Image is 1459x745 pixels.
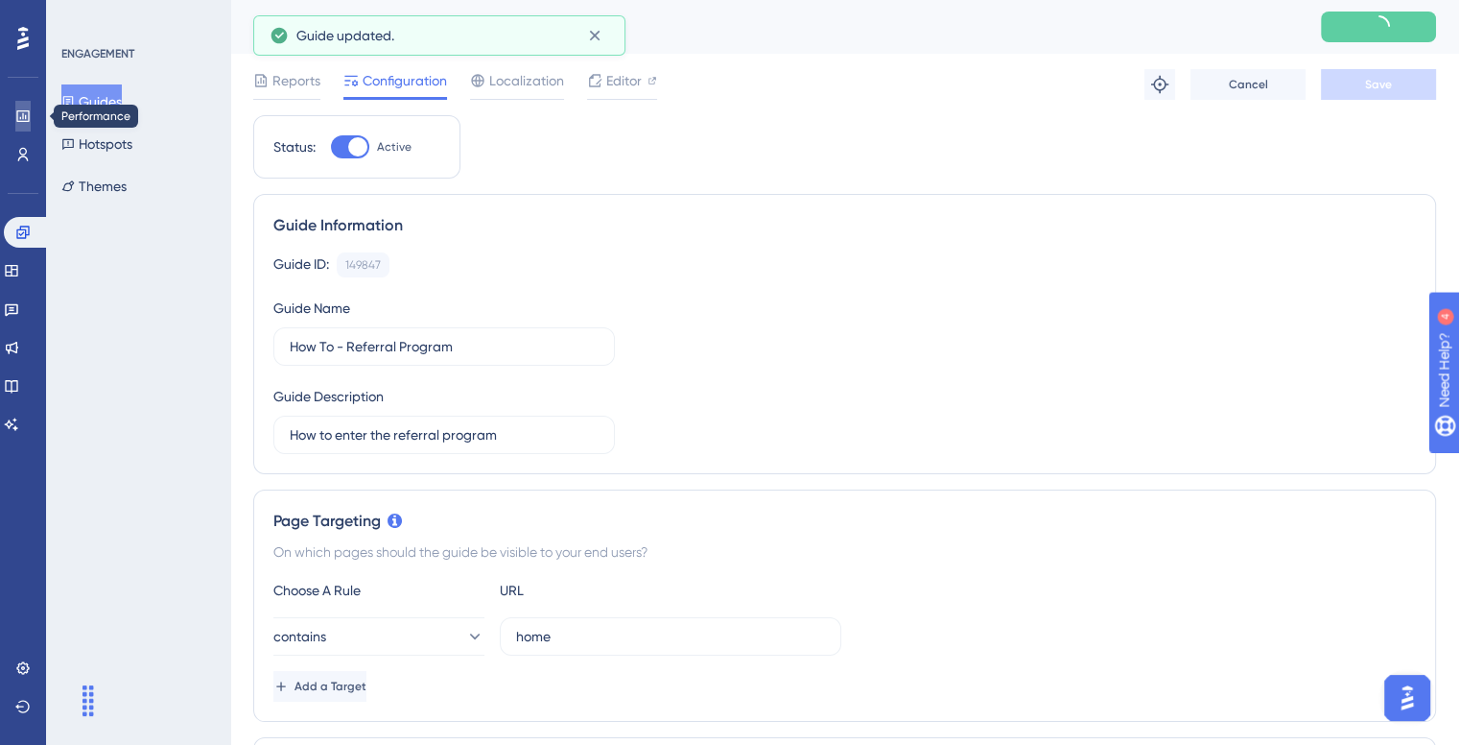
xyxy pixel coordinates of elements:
[1229,77,1268,92] span: Cancel
[273,617,484,656] button: contains
[345,257,381,273] div: 149847
[273,541,1416,564] div: On which pages should the guide be visible to your end users?
[294,679,366,694] span: Add a Target
[290,424,599,445] input: Type your Guide’s Description here
[273,579,484,602] div: Choose A Rule
[273,510,1416,533] div: Page Targeting
[1190,69,1306,100] button: Cancel
[290,336,599,357] input: Type your Guide’s Name here
[272,69,320,92] span: Reports
[73,672,104,730] div: Drag
[253,13,1273,40] div: How To - Referral Program
[296,24,394,47] span: Guide updated.
[606,69,642,92] span: Editor
[273,671,366,702] button: Add a Target
[61,127,132,161] button: Hotspots
[273,252,329,277] div: Guide ID:
[489,69,564,92] span: Localization
[1321,69,1436,100] button: Save
[133,10,139,25] div: 4
[273,135,316,158] div: Status:
[45,5,120,28] span: Need Help?
[1378,669,1436,727] iframe: UserGuiding AI Assistant Launcher
[500,579,711,602] div: URL
[363,69,447,92] span: Configuration
[61,46,134,61] div: ENGAGEMENT
[61,84,122,119] button: Guides
[61,169,127,204] button: Themes
[273,214,1416,237] div: Guide Information
[516,626,825,647] input: yourwebsite.com/path
[273,625,326,648] span: contains
[273,385,384,408] div: Guide Description
[377,139,412,155] span: Active
[273,297,350,320] div: Guide Name
[1365,77,1392,92] span: Save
